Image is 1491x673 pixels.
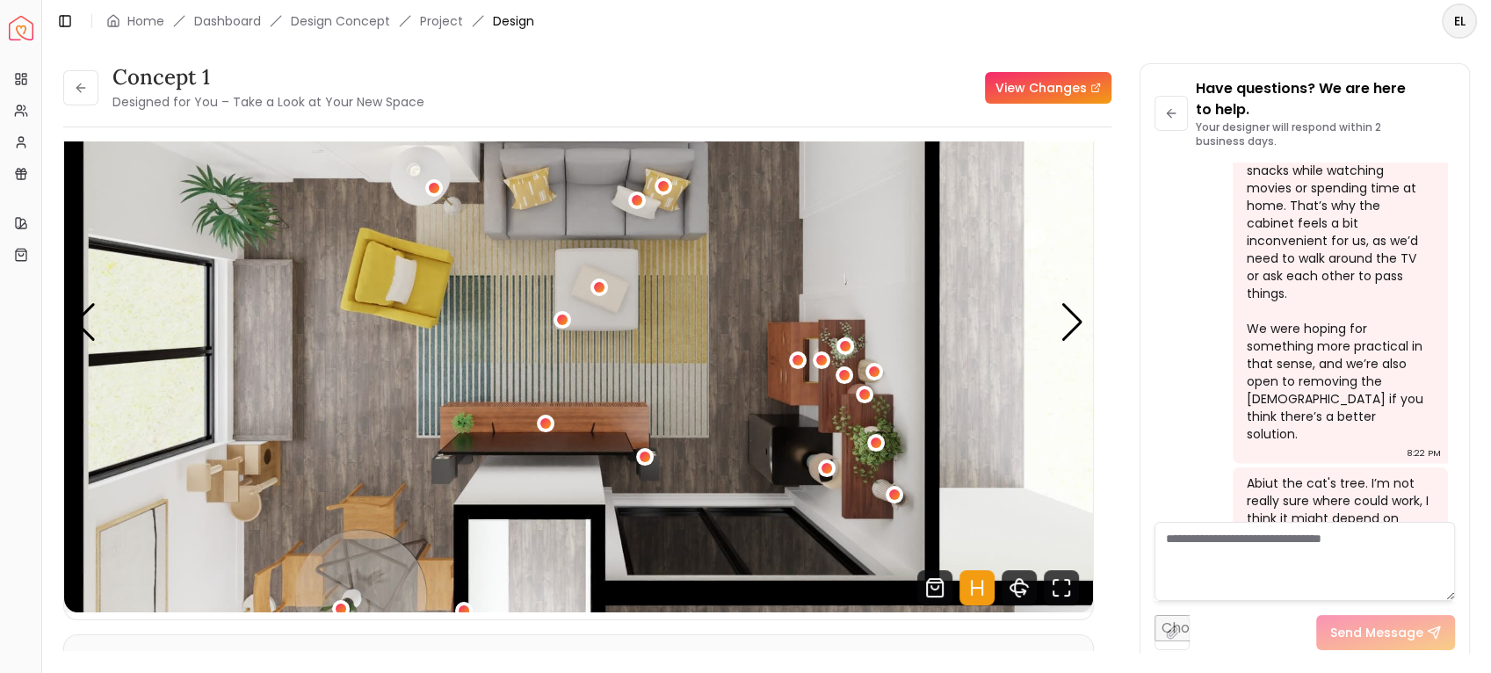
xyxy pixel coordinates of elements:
p: Have questions? We are here to help. [1195,78,1455,120]
svg: 360 View [1002,570,1037,605]
span: Design [493,12,534,30]
div: Carousel [64,33,1093,612]
a: Project [420,12,463,30]
svg: Fullscreen [1044,570,1079,605]
img: Spacejoy Logo [9,16,33,40]
p: Your designer will respond within 2 business days. [1195,120,1455,148]
span: EL [1444,5,1475,37]
li: Design Concept [291,12,390,30]
div: 5 / 5 [64,33,1093,612]
a: Home [127,12,164,30]
nav: breadcrumb [106,12,534,30]
svg: Shop Products from this design [917,570,952,605]
h3: concept 1 [112,63,424,91]
small: Designed for You – Take a Look at Your New Space [112,93,424,111]
div: Abiut the cat's tree. I’m not really sure where could work, I think it might depend on what other... [1247,474,1430,562]
svg: Hotspots Toggle [959,570,995,605]
a: Dashboard [194,12,261,30]
button: EL [1442,4,1477,39]
img: Design Render 5 [64,33,1093,612]
div: 8:22 PM [1407,445,1441,462]
a: View Changes [985,72,1111,104]
div: Next slide [1060,303,1084,342]
a: Spacejoy [9,16,33,40]
div: Previous slide [73,303,97,342]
